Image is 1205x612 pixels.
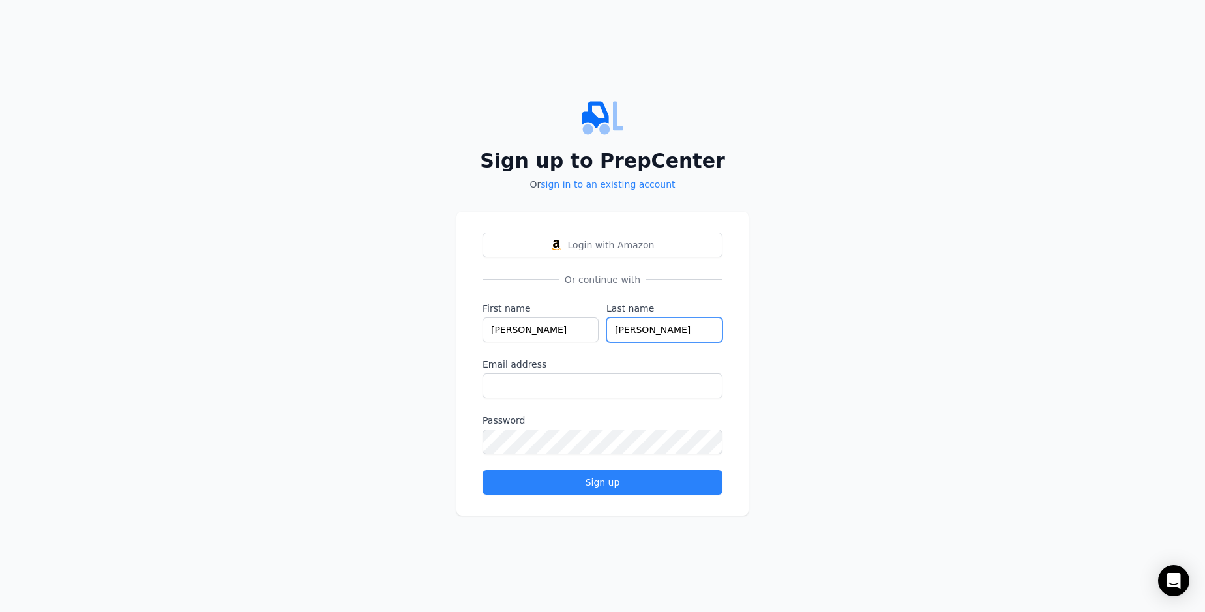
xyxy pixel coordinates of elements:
[483,233,722,257] button: Login with AmazonLogin with Amazon
[483,414,722,427] label: Password
[494,476,711,489] div: Sign up
[541,179,675,190] a: sign in to an existing account
[456,178,749,191] p: Or
[606,302,722,315] label: Last name
[456,97,749,139] img: PrepCenter
[559,273,646,286] span: Or continue with
[568,239,655,252] span: Login with Amazon
[456,149,749,173] h2: Sign up to PrepCenter
[483,302,599,315] label: First name
[551,240,561,250] img: Login with Amazon
[483,358,722,371] label: Email address
[1158,565,1189,596] div: Open Intercom Messenger
[483,470,722,495] button: Sign up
